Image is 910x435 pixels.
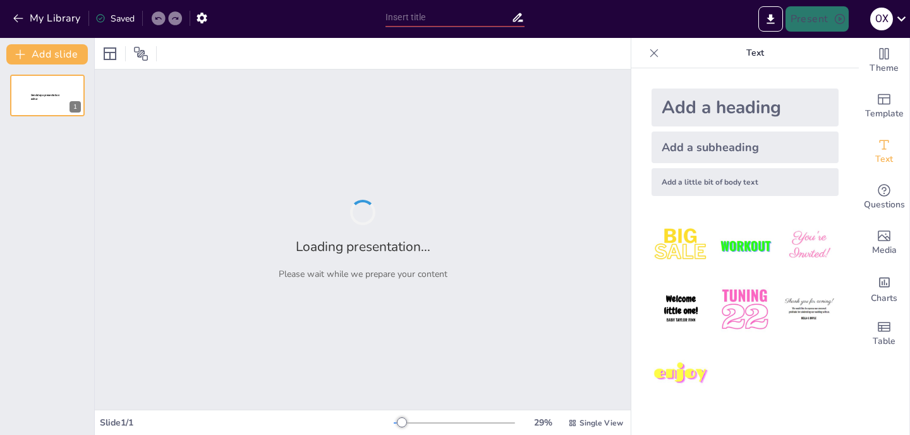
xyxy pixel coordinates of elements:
span: Sendsteps presentation editor [31,94,59,101]
span: Questions [864,198,905,212]
span: Template [865,107,904,121]
span: Text [875,152,893,166]
span: Table [873,334,895,348]
div: 1 [10,75,85,116]
div: Add images, graphics, shapes or video [859,220,909,266]
div: Add a table [859,311,909,357]
div: Slide 1 / 1 [100,417,394,429]
div: Add text boxes [859,129,909,175]
img: 3.jpeg [780,216,839,275]
img: 1.jpeg [652,216,710,275]
p: Please wait while we prepare your content [279,268,447,280]
button: О Х [870,6,893,32]
button: Present [786,6,849,32]
div: Add ready made slides [859,83,909,129]
h2: Loading presentation... [296,238,430,255]
img: 2.jpeg [715,216,774,275]
span: Media [872,243,897,257]
div: Saved [95,13,135,25]
div: Add a subheading [652,132,839,163]
img: 4.jpeg [652,280,710,339]
div: О Х [870,8,893,30]
div: Add a heading [652,89,839,126]
div: 1 [70,101,81,113]
div: Get real-time input from your audience [859,175,909,220]
div: Layout [100,44,120,64]
div: 29 % [528,417,558,429]
button: Add slide [6,44,88,64]
button: Export to PowerPoint [758,6,783,32]
img: 7.jpeg [652,345,710,403]
img: 6.jpeg [780,280,839,339]
img: 5.jpeg [715,280,774,339]
div: Change the overall theme [859,38,909,83]
div: Add a little bit of body text [652,168,839,196]
span: Theme [870,61,899,75]
button: My Library [9,8,86,28]
p: Text [664,38,846,68]
span: Charts [871,291,897,305]
div: Add charts and graphs [859,266,909,311]
span: Position [133,46,149,61]
input: Insert title [385,8,511,27]
span: Single View [579,418,623,428]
